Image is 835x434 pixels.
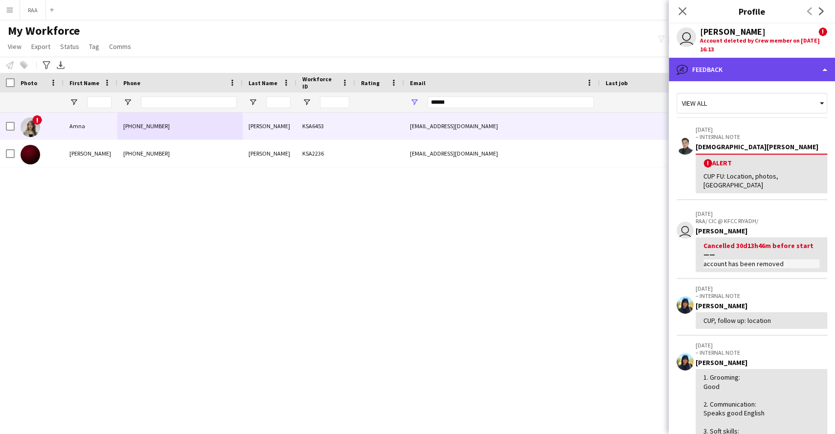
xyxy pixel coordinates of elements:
div: [PERSON_NAME] [696,227,827,235]
button: Open Filter Menu [69,98,78,107]
div: [DEMOGRAPHIC_DATA][PERSON_NAME] [696,142,827,151]
p: RAA/ CIC @ KFCC RIYADH/ [696,217,827,225]
span: Status [60,42,79,51]
input: Workforce ID Filter Input [320,96,349,108]
div: [EMAIL_ADDRESS][DOMAIN_NAME] [404,140,600,167]
img: Amna Abbas [21,117,40,137]
div: [PHONE_NUMBER] [117,140,243,167]
span: Last Name [248,79,277,87]
a: Tag [85,40,103,53]
div: CUP, follow up: location [703,316,819,325]
span: View [8,42,22,51]
input: First Name Filter Input [87,96,112,108]
a: Status [56,40,83,53]
button: Open Filter Menu [248,98,257,107]
div: [PERSON_NAME] [243,113,296,139]
span: Tag [89,42,99,51]
span: First Name [69,79,99,87]
a: Comms [105,40,135,53]
p: [DATE] [696,210,827,217]
div: Account deleted by Crew member on [DATE] 16:13 [700,36,827,54]
div: KSA2236 [296,140,355,167]
input: Phone Filter Input [141,96,237,108]
p: [DATE] [696,342,827,349]
h3: Profile [669,5,835,18]
div: CUP FU: Location, photos, [GEOGRAPHIC_DATA] [703,172,819,189]
div: account has been removed [703,259,819,268]
p: – INTERNAL NOTE [696,292,827,299]
app-action-btn: Export XLSX [55,59,67,71]
div: [PERSON_NAME] [243,140,296,167]
input: Email Filter Input [428,96,594,108]
p: [DATE] [696,126,827,133]
span: Comms [109,42,131,51]
span: ! [32,115,42,125]
button: RAA [20,0,46,20]
div: [PERSON_NAME] [64,140,117,167]
a: View [4,40,25,53]
span: Email [410,79,426,87]
div: Alert [703,159,819,168]
span: ! [818,27,827,36]
div: [PHONE_NUMBER] [117,113,243,139]
p: – INTERNAL NOTE [696,133,827,140]
div: [PERSON_NAME] [696,301,827,310]
div: Amna [64,113,117,139]
span: Rating [361,79,380,87]
a: Export [27,40,54,53]
img: Ameena Mohammed [21,145,40,164]
button: Open Filter Menu [123,98,132,107]
app-action-btn: Advanced filters [41,59,52,71]
input: Last Name Filter Input [266,96,291,108]
span: Photo [21,79,37,87]
span: View all [682,99,707,108]
div: Cancelled 30d13h46m before start [703,241,819,259]
p: [DATE] [696,285,827,292]
span: My Workforce [8,23,80,38]
span: Last job [606,79,628,87]
span: Phone [123,79,140,87]
button: Open Filter Menu [302,98,311,107]
div: [PERSON_NAME] [700,27,766,36]
div: KSA6453 [296,113,355,139]
div: [PERSON_NAME] [696,358,827,367]
button: Open Filter Menu [410,98,419,107]
div: Feedback [669,58,835,81]
p: – INTERNAL NOTE [696,349,827,356]
span: Workforce ID [302,75,338,90]
span: Export [31,42,50,51]
span: ! [703,159,712,168]
div: [EMAIL_ADDRESS][DOMAIN_NAME] [404,113,600,139]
